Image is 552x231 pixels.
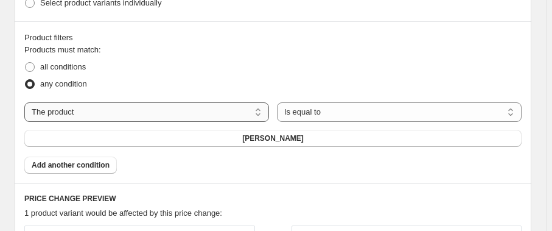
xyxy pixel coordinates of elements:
[24,45,101,54] span: Products must match:
[242,133,304,143] span: [PERSON_NAME]
[40,62,86,71] span: all conditions
[24,32,522,44] div: Product filters
[24,194,522,204] h6: PRICE CHANGE PREVIEW
[24,157,117,174] button: Add another condition
[32,160,110,170] span: Add another condition
[40,79,87,88] span: any condition
[24,130,522,147] button: Abrigo Agustina Camel
[24,208,222,218] span: 1 product variant would be affected by this price change:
